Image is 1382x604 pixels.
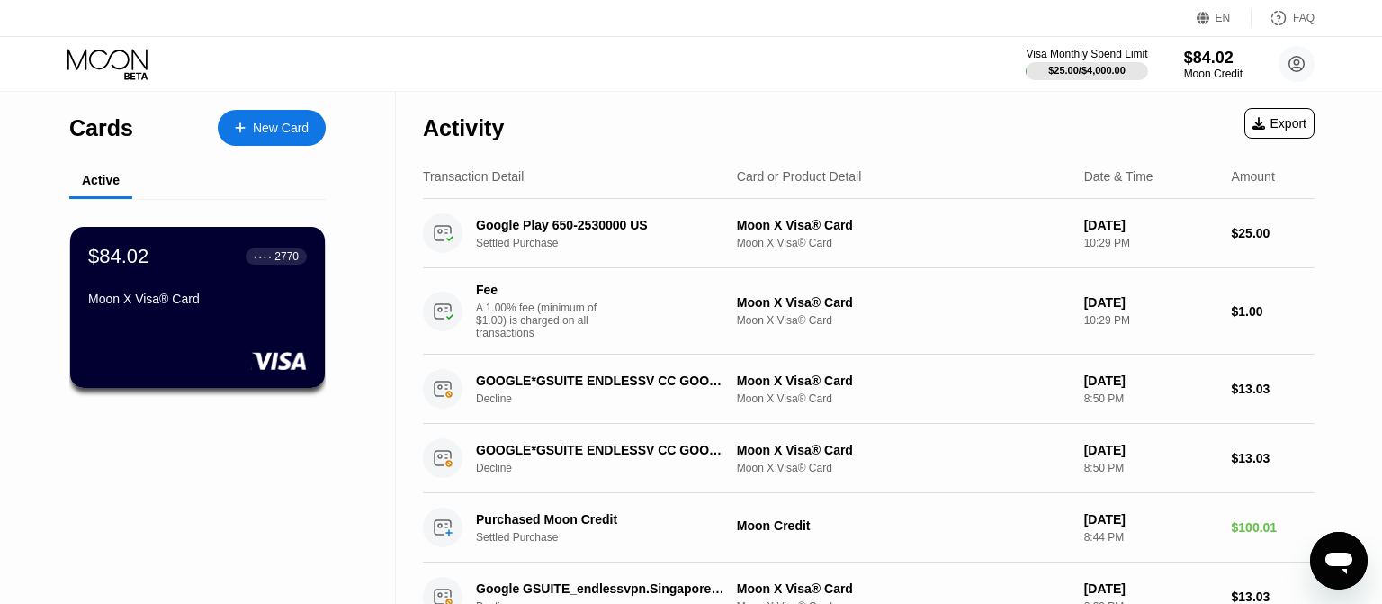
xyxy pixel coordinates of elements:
[1084,531,1217,544] div: 8:44 PM
[737,374,1070,388] div: Moon X Visa® Card
[476,237,746,249] div: Settled Purchase
[1184,49,1243,68] div: $84.02
[69,115,133,141] div: Cards
[737,462,1070,474] div: Moon X Visa® Card
[476,218,727,232] div: Google Play 650-2530000 US
[1232,169,1275,184] div: Amount
[737,218,1070,232] div: Moon X Visa® Card
[423,493,1315,563] div: Purchased Moon CreditSettled PurchaseMoon Credit[DATE]8:44 PM$100.01
[1197,9,1252,27] div: EN
[737,237,1070,249] div: Moon X Visa® Card
[1184,68,1243,80] div: Moon Credit
[423,424,1315,493] div: GOOGLE*GSUITE ENDLESSV CC GOOGLE.COMSGDeclineMoon X Visa® CardMoon X Visa® Card[DATE]8:50 PM$13.03
[1048,65,1126,76] div: $25.00 / $4,000.00
[476,581,727,596] div: Google GSUITE_endlessvpn.Singapore SG
[1084,443,1217,457] div: [DATE]
[253,121,309,136] div: New Card
[1084,581,1217,596] div: [DATE]
[737,295,1070,310] div: Moon X Visa® Card
[476,512,727,527] div: Purchased Moon Credit
[1232,226,1315,240] div: $25.00
[737,518,1070,533] div: Moon Credit
[1232,520,1315,535] div: $100.01
[1084,218,1217,232] div: [DATE]
[254,254,272,259] div: ● ● ● ●
[423,268,1315,355] div: FeeA 1.00% fee (minimum of $1.00) is charged on all transactionsMoon X Visa® CardMoon X Visa® Car...
[218,110,326,146] div: New Card
[1232,451,1315,465] div: $13.03
[1084,237,1217,249] div: 10:29 PM
[274,250,299,263] div: 2770
[737,314,1070,327] div: Moon X Visa® Card
[1084,169,1153,184] div: Date & Time
[1084,374,1217,388] div: [DATE]
[1252,9,1315,27] div: FAQ
[476,443,727,457] div: GOOGLE*GSUITE ENDLESSV CC GOOGLE.COMSG
[1084,314,1217,327] div: 10:29 PM
[476,462,746,474] div: Decline
[423,199,1315,268] div: Google Play 650-2530000 USSettled PurchaseMoon X Visa® CardMoon X Visa® Card[DATE]10:29 PM$25.00
[737,443,1070,457] div: Moon X Visa® Card
[476,392,746,405] div: Decline
[1026,48,1147,80] div: Visa Monthly Spend Limit$25.00/$4,000.00
[737,581,1070,596] div: Moon X Visa® Card
[423,169,524,184] div: Transaction Detail
[476,302,611,339] div: A 1.00% fee (minimum of $1.00) is charged on all transactions
[1026,48,1147,60] div: Visa Monthly Spend Limit
[70,227,325,388] div: $84.02● ● ● ●2770Moon X Visa® Card
[1084,295,1217,310] div: [DATE]
[1252,116,1306,131] div: Export
[476,531,746,544] div: Settled Purchase
[82,173,120,187] div: Active
[1232,304,1315,319] div: $1.00
[88,292,307,306] div: Moon X Visa® Card
[1184,49,1243,80] div: $84.02Moon Credit
[737,392,1070,405] div: Moon X Visa® Card
[1310,532,1368,590] iframe: Button to launch messaging window
[1232,382,1315,396] div: $13.03
[476,283,602,297] div: Fee
[423,115,504,141] div: Activity
[737,169,862,184] div: Card or Product Detail
[1216,12,1231,24] div: EN
[88,245,148,268] div: $84.02
[1084,462,1217,474] div: 8:50 PM
[1293,12,1315,24] div: FAQ
[423,355,1315,424] div: GOOGLE*GSUITE ENDLESSV CC GOOGLE.COMSGDeclineMoon X Visa® CardMoon X Visa® Card[DATE]8:50 PM$13.03
[1084,512,1217,527] div: [DATE]
[476,374,727,388] div: GOOGLE*GSUITE ENDLESSV CC GOOGLE.COMSG
[1232,590,1315,604] div: $13.03
[1244,108,1315,139] div: Export
[1084,392,1217,405] div: 8:50 PM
